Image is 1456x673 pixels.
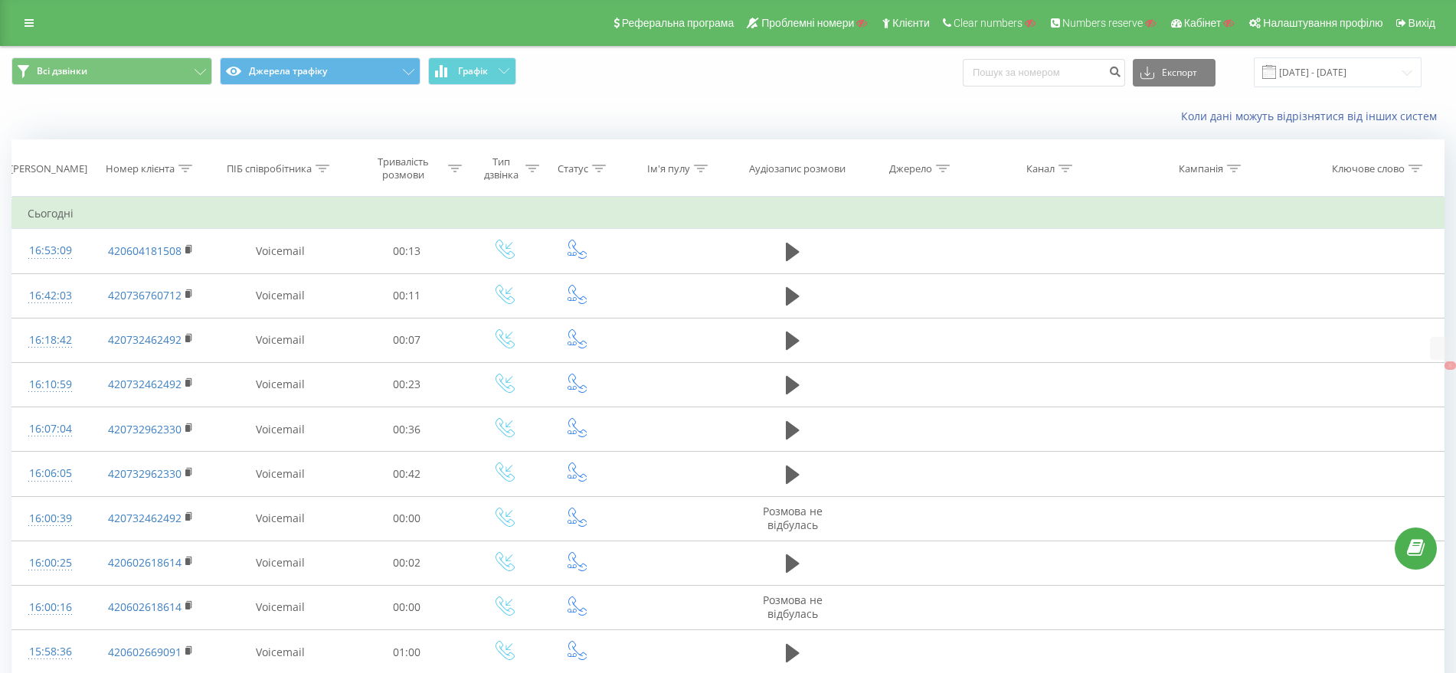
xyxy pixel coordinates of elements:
[220,57,420,85] button: Джерела трафіку
[108,511,182,525] a: 420732462492
[892,17,930,29] span: Клієнти
[108,422,182,436] a: 420732962330
[108,243,182,258] a: 420604181508
[1026,162,1055,175] div: Канал
[749,162,846,175] div: Аудіозапис розмови
[1409,17,1435,29] span: Вихід
[1179,162,1223,175] div: Кампанія
[347,229,466,273] td: 00:13
[28,548,74,578] div: 16:00:25
[347,362,466,407] td: 00:23
[622,17,735,29] span: Реферальна програма
[108,377,182,391] a: 420732462492
[1062,17,1143,29] span: Numbers reserve
[347,407,466,452] td: 00:36
[347,585,466,629] td: 00:00
[28,281,74,311] div: 16:42:03
[108,466,182,481] a: 420732962330
[106,162,175,175] div: Номер клієнта
[458,66,488,77] span: Графік
[362,155,444,181] div: Тривалість розмови
[763,504,823,532] span: Розмова не відбулась
[761,17,854,29] span: Проблемні номери
[28,325,74,355] div: 16:18:42
[954,17,1022,29] span: Clear numbers
[889,162,932,175] div: Джерело
[28,459,74,488] div: 16:06:05
[213,229,347,273] td: Voicemail
[480,155,522,181] div: Тип дзвінка
[1445,361,1456,370] button: X
[28,593,74,622] div: 16:00:16
[213,496,347,541] td: Voicemail
[108,288,182,302] a: 420736760712
[227,162,312,175] div: ПІБ співробітника
[213,541,347,585] td: Voicemail
[10,162,87,175] div: [PERSON_NAME]
[647,162,690,175] div: Ім'я пулу
[28,370,74,400] div: 16:10:59
[28,236,74,266] div: 16:53:09
[213,318,347,362] td: Voicemail
[347,318,466,362] td: 00:07
[1181,109,1445,123] a: Коли дані можуть відрізнятися вiд інших систем
[428,57,516,85] button: Графік
[347,273,466,318] td: 00:11
[213,452,347,496] td: Voicemail
[37,65,87,77] span: Всі дзвінки
[347,496,466,541] td: 00:00
[213,585,347,629] td: Voicemail
[28,414,74,444] div: 16:07:04
[28,637,74,667] div: 15:58:36
[763,593,823,621] span: Розмова не відбулась
[347,541,466,585] td: 00:02
[11,57,212,85] button: Всі дзвінки
[108,555,182,570] a: 420602618614
[963,59,1125,87] input: Пошук за номером
[108,332,182,347] a: 420732462492
[1133,59,1216,87] button: Експорт
[213,362,347,407] td: Voicemail
[213,273,347,318] td: Voicemail
[1332,162,1405,175] div: Ключове слово
[108,599,182,614] a: 420602618614
[28,504,74,534] div: 16:00:39
[213,407,347,452] td: Voicemail
[12,198,1445,229] td: Сьогодні
[108,645,182,659] a: 420602669091
[1184,17,1222,29] span: Кабінет
[347,452,466,496] td: 00:42
[558,162,588,175] div: Статус
[1263,17,1382,29] span: Налаштування профілю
